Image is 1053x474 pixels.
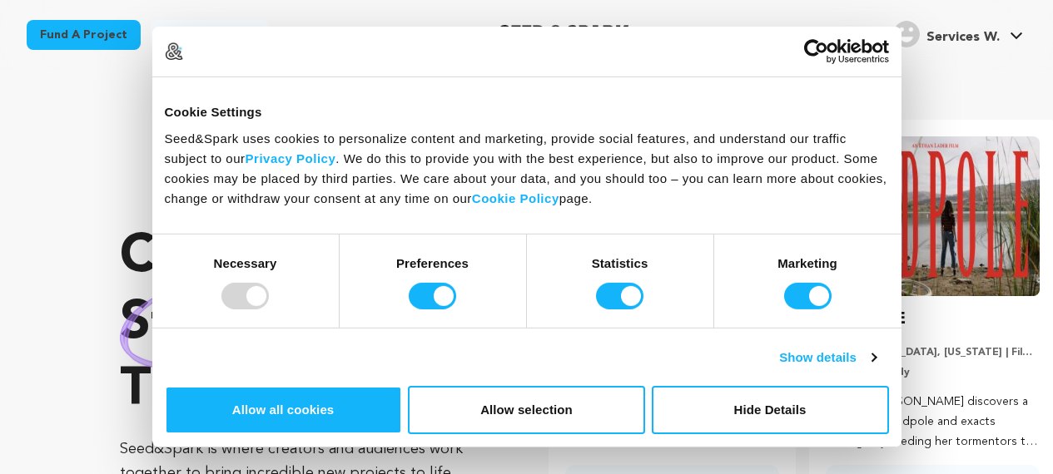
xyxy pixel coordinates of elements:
[165,386,402,434] button: Allow all cookies
[890,17,1026,47] a: Services W.'s Profile
[408,386,645,434] button: Allow selection
[826,393,1040,452] p: Outcast [PERSON_NAME] discovers a carnivorous tadpole and exacts revenge by feeding her tormentor...
[743,39,889,64] a: Usercentrics Cookiebot - opens in a new window
[592,255,648,269] strong: Statistics
[893,21,1000,47] div: Services W.'s Profile
[246,151,336,165] a: Privacy Policy
[499,25,629,45] img: Seed&Spark Logo Dark Mode
[120,225,482,424] p: Crowdfunding that .
[165,102,889,122] div: Cookie Settings
[214,255,277,269] strong: Necessary
[165,42,183,61] img: logo
[890,17,1026,52] span: Services W.'s Profile
[826,136,1040,296] img: TADPOLE image
[27,20,141,50] a: Fund a project
[499,25,629,45] a: Seed&Spark Homepage
[826,366,1040,379] p: Horror, Comedy
[151,20,269,50] a: Start a project
[926,31,1000,44] span: Services W.
[777,255,837,269] strong: Marketing
[893,21,920,47] img: user.png
[472,190,559,205] a: Cookie Policy
[826,346,1040,359] p: [GEOGRAPHIC_DATA], [US_STATE] | Film Short
[165,128,889,208] div: Seed&Spark uses cookies to personalize content and marketing, provide social features, and unders...
[396,255,469,269] strong: Preferences
[779,348,876,368] a: Show details
[120,279,296,370] img: hand sketched image
[652,386,889,434] button: Hide Details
